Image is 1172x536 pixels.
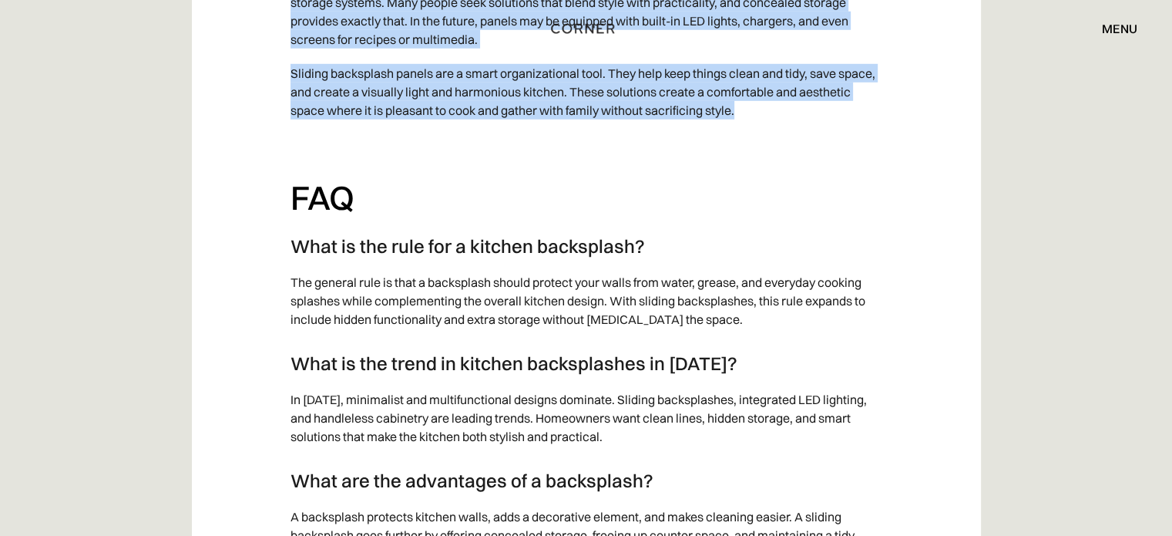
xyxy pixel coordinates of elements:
p: ‍ [290,127,882,161]
h3: What is the trend in kitchen backsplashes in [DATE]? [290,352,882,375]
h3: What are the advantages of a backsplash? [290,469,882,492]
p: In [DATE], minimalist and multifunctional designs dominate. Sliding backsplashes, integrated LED ... [290,383,882,453]
a: home [546,19,626,39]
h3: What is the rule for a kitchen backsplash? [290,234,882,258]
div: menu [1086,15,1137,42]
h2: FAQ [290,177,882,219]
div: menu [1102,22,1137,35]
p: The general rule is that a backsplash should protect your walls from water, grease, and everyday ... [290,265,882,336]
p: Sliding backsplash panels are a smart organizational tool. They help keep things clean and tidy, ... [290,56,882,127]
